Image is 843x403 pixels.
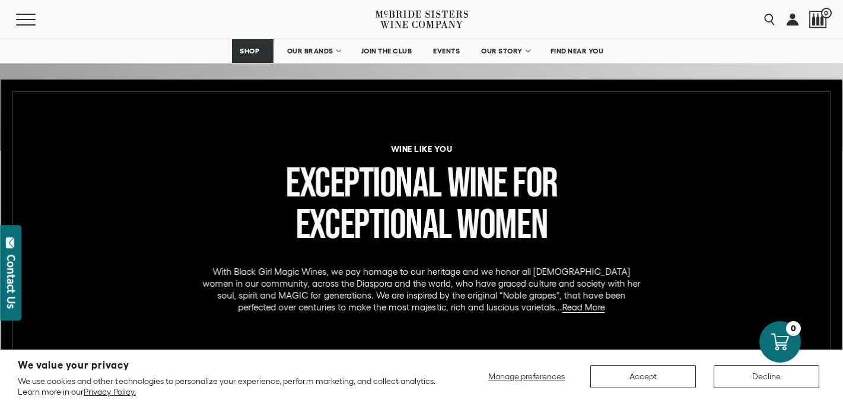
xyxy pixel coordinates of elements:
[481,47,523,55] span: OUR STORY
[199,266,644,313] p: With Black Girl Magic Wines, we pay homage to our heritage and we honor all [DEMOGRAPHIC_DATA] wo...
[433,47,460,55] span: EVENTS
[513,159,558,209] span: for
[562,302,605,313] a: Read More
[786,321,801,336] div: 0
[714,365,819,388] button: Decline
[821,8,832,18] span: 0
[425,39,467,63] a: EVENTS
[240,47,260,55] span: SHOP
[279,39,348,63] a: OUR BRANDS
[18,376,441,397] p: We use cookies and other technologies to personalize your experience, perform marketing, and coll...
[232,39,273,63] a: SHOP
[457,201,547,250] span: Women
[84,387,135,396] a: Privacy Policy.
[481,365,572,388] button: Manage preferences
[488,372,565,381] span: Manage preferences
[287,47,333,55] span: OUR BRANDS
[447,159,507,209] span: Wine
[473,39,537,63] a: OUR STORY
[590,365,696,388] button: Accept
[543,39,612,63] a: FIND NEAR YOU
[285,159,441,209] span: Exceptional
[551,47,604,55] span: FIND NEAR YOU
[9,145,834,153] h6: wine like you
[5,255,17,309] div: Contact Us
[18,360,441,370] h2: We value your privacy
[361,47,412,55] span: JOIN THE CLUB
[16,14,59,26] button: Mobile Menu Trigger
[354,39,420,63] a: JOIN THE CLUB
[295,201,451,250] span: Exceptional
